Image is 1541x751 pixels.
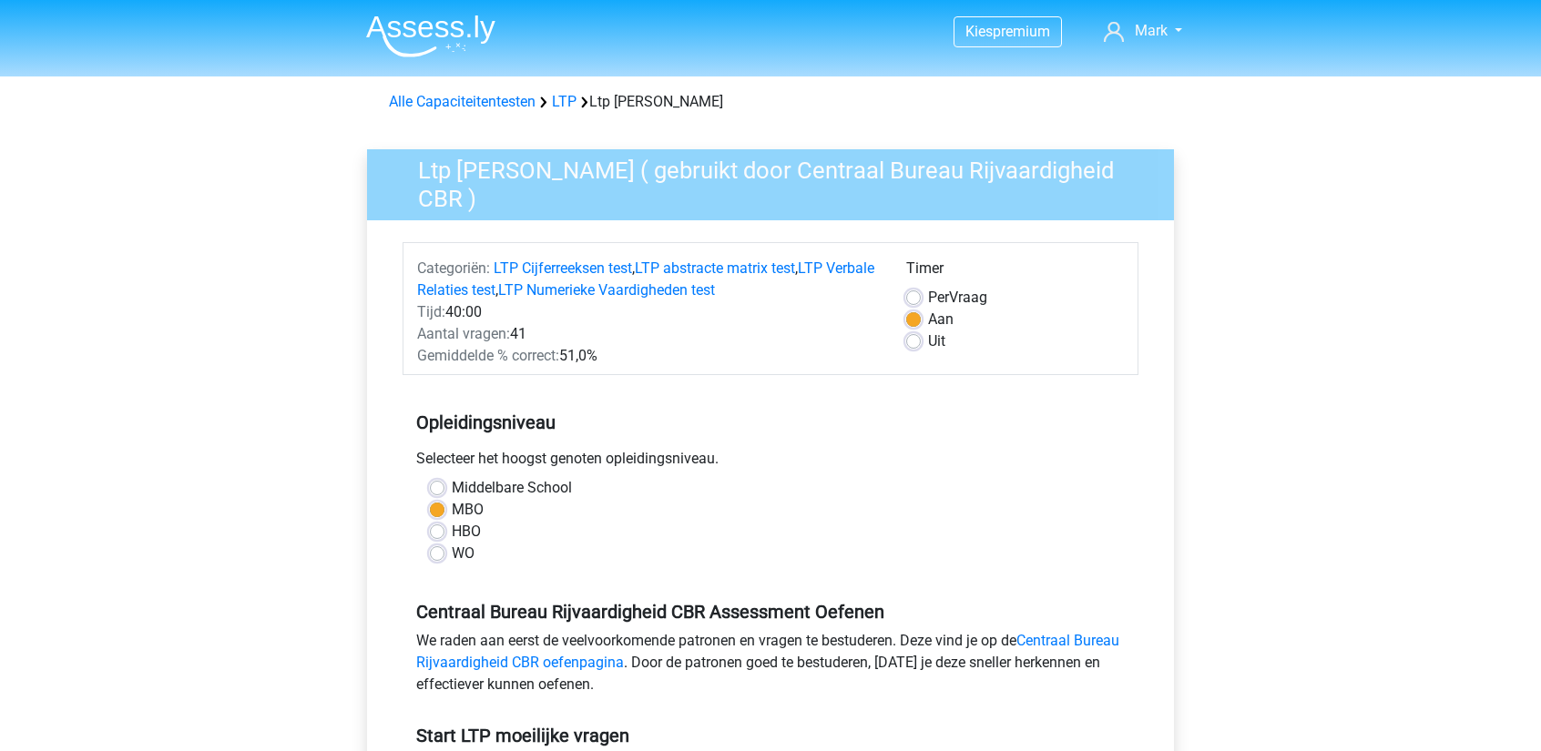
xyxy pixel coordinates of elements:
[993,23,1050,40] span: premium
[452,477,572,499] label: Middelbare School
[928,330,945,352] label: Uit
[389,93,536,110] a: Alle Capaciteitentesten
[954,19,1061,44] a: Kiespremium
[452,499,484,521] label: MBO
[417,303,445,320] span: Tijd:
[416,725,1125,746] h5: Start LTP moeilijke vragen
[416,404,1125,441] h5: Opleidingsniveau
[416,601,1125,623] h5: Centraal Bureau Rijvaardigheid CBR Assessment Oefenen
[403,630,1138,703] div: We raden aan eerst de veelvoorkomende patronen en vragen te bestuderen. Deze vind je op de . Door...
[928,309,954,330] label: Aan
[366,15,495,57] img: Assessly
[906,258,1124,287] div: Timer
[403,323,893,345] div: 41
[403,345,893,367] div: 51,0%
[452,521,481,543] label: HBO
[417,347,559,364] span: Gemiddelde % correct:
[417,259,490,277] span: Categoriën:
[928,289,949,306] span: Per
[928,287,987,309] label: Vraag
[403,258,893,301] div: , , ,
[1135,22,1168,39] span: Mark
[403,301,893,323] div: 40:00
[1097,20,1189,42] a: Mark
[417,325,510,342] span: Aantal vragen:
[396,149,1160,212] h3: Ltp [PERSON_NAME] ( gebruikt door Centraal Bureau Rijvaardigheid CBR )
[498,281,715,299] a: LTP Numerieke Vaardigheden test
[552,93,577,110] a: LTP
[965,23,993,40] span: Kies
[452,543,475,564] label: WO
[416,632,1119,671] a: Centraal Bureau Rijvaardigheid CBR oefenpagina
[494,259,632,277] a: LTP Cijferreeksen test
[403,448,1138,477] div: Selecteer het hoogst genoten opleidingsniveau.
[417,259,874,299] a: LTP Verbale Relaties test
[382,91,1159,113] div: Ltp [PERSON_NAME]
[635,259,795,277] a: LTP abstracte matrix test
